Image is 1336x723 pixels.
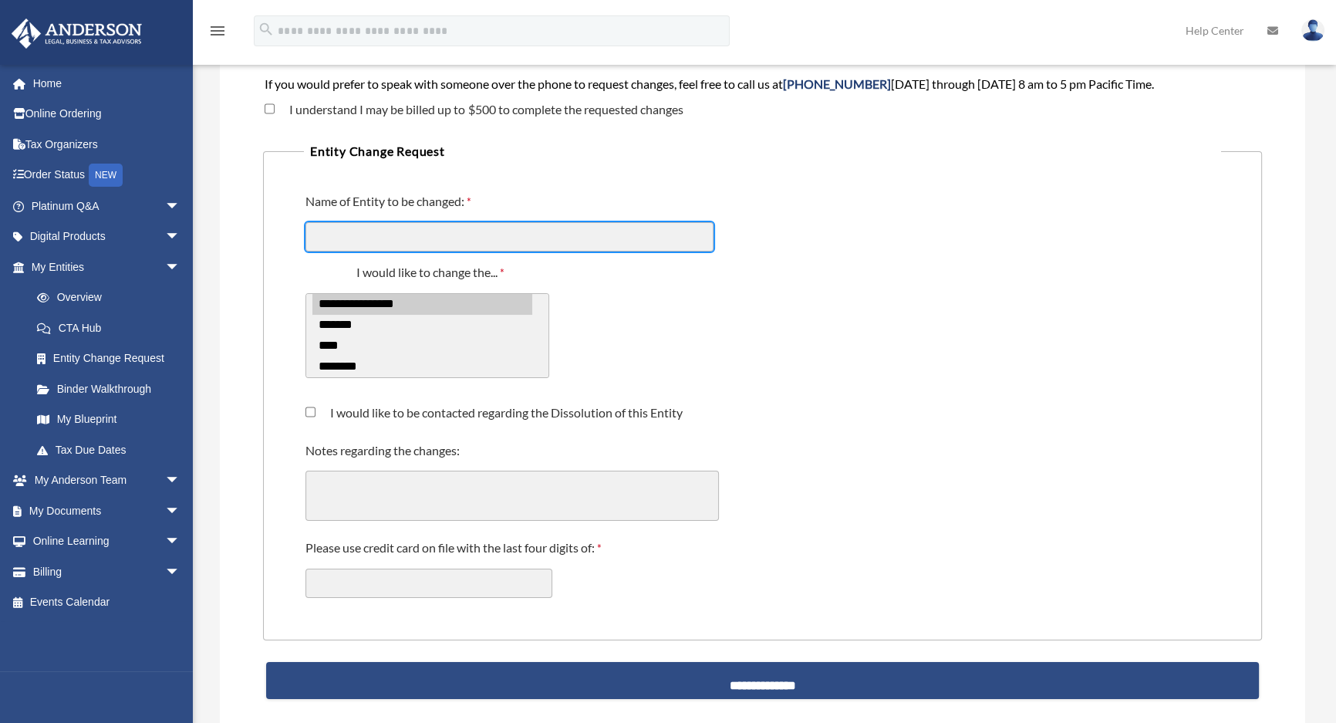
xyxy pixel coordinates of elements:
[11,252,204,282] a: My Entitiesarrow_drop_down
[22,373,204,404] a: Binder Walkthrough
[22,404,204,435] a: My Blueprint
[11,587,204,618] a: Events Calendar
[1301,19,1324,42] img: User Pic
[22,313,204,343] a: CTA Hub
[22,282,204,313] a: Overview
[304,140,1221,162] legend: Entity Change Request
[11,465,204,496] a: My Anderson Teamarrow_drop_down
[305,264,559,284] label: I would like to change the...
[22,434,204,465] a: Tax Due Dates
[11,68,204,99] a: Home
[165,465,196,497] span: arrow_drop_down
[11,221,204,252] a: Digital Productsarrow_drop_down
[11,129,204,160] a: Tax Organizers
[165,526,196,558] span: arrow_drop_down
[315,407,683,419] label: I would like to be contacted regarding the Dissolution of this Entity
[783,76,891,91] span: [PHONE_NUMBER]
[305,442,464,461] label: Notes regarding the changes:
[7,19,147,49] img: Anderson Advisors Platinum Portal
[11,495,204,526] a: My Documentsarrow_drop_down
[11,99,204,130] a: Online Ordering
[208,27,227,40] a: menu
[165,221,196,253] span: arrow_drop_down
[11,556,204,587] a: Billingarrow_drop_down
[165,556,196,588] span: arrow_drop_down
[305,539,606,559] label: Please use credit card on file with the last four digits of:
[11,191,204,221] a: Platinum Q&Aarrow_drop_down
[22,343,196,374] a: Entity Change Request
[165,495,196,527] span: arrow_drop_down
[165,252,196,283] span: arrow_drop_down
[11,526,204,557] a: Online Learningarrow_drop_down
[305,193,475,213] label: Name of Entity to be changed:
[165,191,196,222] span: arrow_drop_down
[258,21,275,38] i: search
[275,103,683,116] label: I understand I may be billed up to $500 to complete the requested changes
[11,160,204,191] a: Order StatusNEW
[208,22,227,40] i: menu
[89,164,123,187] div: NEW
